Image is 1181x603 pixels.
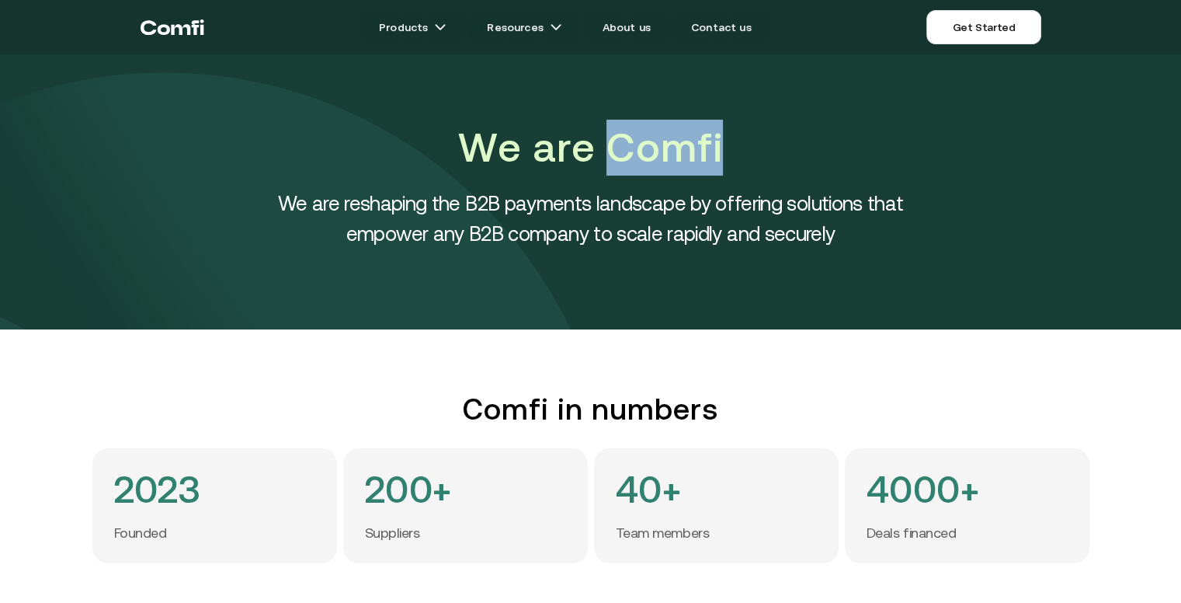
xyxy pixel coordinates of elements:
[241,188,940,249] h4: We are reshaping the B2B payments landscape by offering solutions that empower any B2B company to...
[360,12,465,43] a: Productsarrow icons
[114,470,201,509] h4: 2023
[867,525,957,542] p: Deals financed
[92,392,1089,427] h2: Comfi in numbers
[616,470,681,509] h4: 40+
[550,21,562,33] img: arrow icons
[141,4,204,51] a: Return to the top of the Comfi home page
[241,120,940,176] h1: We are Comfi
[468,12,580,43] a: Resourcesarrow icons
[616,525,710,542] p: Team members
[672,12,770,43] a: Contact us
[434,21,446,33] img: arrow icons
[584,12,669,43] a: About us
[926,10,1040,44] a: Get Started
[365,525,420,542] p: Suppliers
[867,470,979,509] h4: 4000+
[114,525,167,542] p: Founded
[365,470,452,509] h4: 200+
